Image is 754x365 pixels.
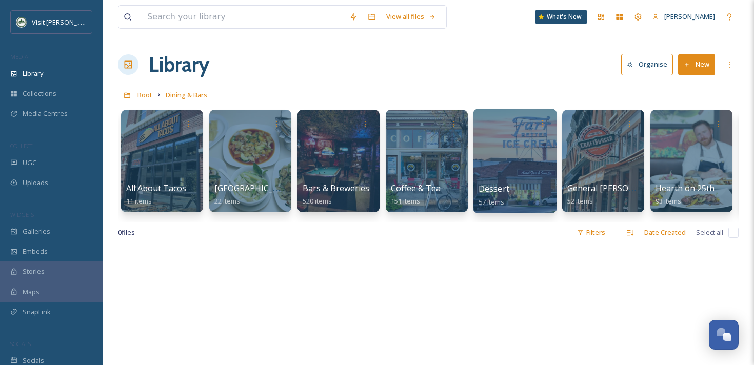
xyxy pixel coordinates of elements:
[137,90,152,99] span: Root
[678,54,715,75] button: New
[23,69,43,78] span: Library
[32,17,97,27] span: Visit [PERSON_NAME]
[23,267,45,276] span: Stories
[126,184,186,206] a: All About Tacos11 items
[656,184,715,206] a: Hearth on 25th93 items
[214,182,297,194] span: [GEOGRAPHIC_DATA]
[166,90,207,99] span: Dining & Bars
[479,197,505,206] span: 57 items
[656,196,681,206] span: 93 items
[23,89,56,98] span: Collections
[149,49,209,80] a: Library
[118,228,135,237] span: 0 file s
[10,211,34,218] span: WIDGETS
[647,7,720,27] a: [PERSON_NAME]
[567,182,684,194] span: General [PERSON_NAME] Eats
[656,182,715,194] span: Hearth on 25th
[303,182,369,194] span: Bars & Breweries
[391,182,441,194] span: Coffee & Tea
[535,10,587,24] a: What's New
[23,287,39,297] span: Maps
[126,196,152,206] span: 11 items
[10,53,28,60] span: MEDIA
[16,17,27,27] img: Unknown.png
[23,178,48,188] span: Uploads
[214,196,240,206] span: 22 items
[23,109,68,118] span: Media Centres
[479,183,509,194] span: Dessert
[23,227,50,236] span: Galleries
[621,54,673,75] button: Organise
[567,196,593,206] span: 52 items
[572,222,610,242] div: Filters
[479,184,509,207] a: Dessert57 items
[303,196,332,206] span: 520 items
[639,222,691,242] div: Date Created
[567,184,684,206] a: General [PERSON_NAME] Eats52 items
[23,158,36,168] span: UGC
[391,184,441,206] a: Coffee & Tea151 items
[10,340,31,348] span: SOCIALS
[214,184,297,206] a: [GEOGRAPHIC_DATA]22 items
[696,228,723,237] span: Select all
[709,320,739,350] button: Open Chat
[23,247,48,256] span: Embeds
[391,196,420,206] span: 151 items
[166,89,207,101] a: Dining & Bars
[137,89,152,101] a: Root
[23,307,51,317] span: SnapLink
[126,182,186,194] span: All About Tacos
[664,12,715,21] span: [PERSON_NAME]
[10,142,32,150] span: COLLECT
[142,6,344,28] input: Search your library
[381,7,441,27] a: View all files
[303,184,369,206] a: Bars & Breweries520 items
